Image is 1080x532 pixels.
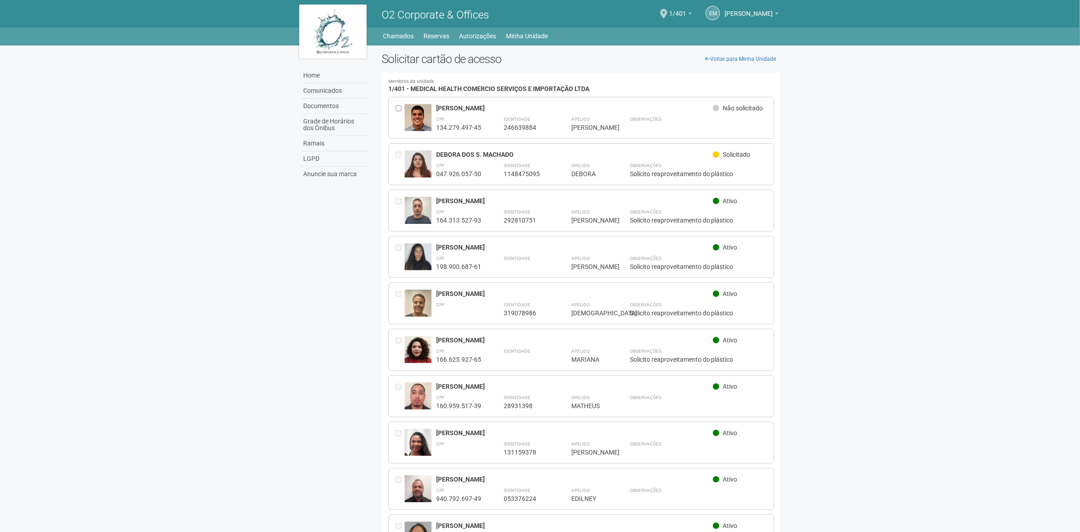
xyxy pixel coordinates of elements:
[504,209,530,214] strong: Identidade
[504,256,530,261] strong: Identidade
[436,209,445,214] strong: CPF
[424,30,450,42] a: Reservas
[571,441,590,446] strong: Apelido
[382,9,489,21] span: O2 Corporate & Offices
[669,1,686,17] span: 1/401
[700,52,781,66] a: Voltar para Minha Unidade
[571,349,590,354] strong: Apelido
[388,79,775,92] h4: 1/401 - MEDICAL HEALTH COMERCIO SERVIÇOS E IMPORTAÇÃO LTDA
[571,163,590,168] strong: Apelido
[383,30,414,42] a: Chamados
[405,150,432,184] img: user.jpg
[630,441,661,446] strong: Observações
[571,256,590,261] strong: Apelido
[405,382,432,415] img: user.jpg
[301,68,368,83] a: Home
[504,448,549,456] div: 131159378
[504,349,530,354] strong: Identidade
[504,216,549,224] div: 292810751
[405,429,432,463] img: user.jpg
[436,429,713,437] div: [PERSON_NAME]
[301,114,368,136] a: Grade de Horários dos Ônibus
[506,30,548,42] a: Minha Unidade
[504,395,530,400] strong: Identidade
[571,170,607,178] div: DEBORA
[571,402,607,410] div: MATHEUS
[630,216,767,224] div: Solicito reaproveitamento do plástico
[571,123,607,132] div: [PERSON_NAME]
[630,117,661,122] strong: Observações
[301,151,368,167] a: LGPD
[396,336,405,364] div: Entre em contato com a Aministração para solicitar o cancelamento ou 2a via
[723,476,737,483] span: Ativo
[725,1,773,17] span: Eloisa Mazoni Guntzel
[571,309,607,317] div: [DEMOGRAPHIC_DATA]
[504,123,549,132] div: 246639884
[723,383,737,390] span: Ativo
[504,170,549,178] div: 1148475095
[301,167,368,182] a: Anuncie sua marca
[436,336,713,344] div: [PERSON_NAME]
[504,441,530,446] strong: Identidade
[630,355,767,364] div: Solicito reaproveitamento do plástico
[405,290,432,324] img: user.jpg
[405,104,432,137] img: user.jpg
[571,448,607,456] div: [PERSON_NAME]
[396,290,405,317] div: Entre em contato com a Aministração para solicitar o cancelamento ou 2a via
[301,83,368,99] a: Comunicados
[436,197,713,205] div: [PERSON_NAME]
[571,216,607,224] div: [PERSON_NAME]
[436,256,445,261] strong: CPF
[436,243,713,251] div: [PERSON_NAME]
[436,475,713,483] div: [PERSON_NAME]
[436,395,445,400] strong: CPF
[504,163,530,168] strong: Identidade
[630,170,767,178] div: Solicito reaproveitamento do plástico
[396,475,405,503] div: Entre em contato com a Aministração para solicitar o cancelamento ou 2a via
[436,302,445,307] strong: CPF
[723,244,737,251] span: Ativo
[396,429,405,456] div: Entre em contato com a Aministração para solicitar o cancelamento ou 2a via
[436,402,481,410] div: 160.959.517-39
[436,349,445,354] strong: CPF
[405,336,432,366] img: user.jpg
[571,302,590,307] strong: Apelido
[436,163,445,168] strong: CPF
[436,263,481,271] div: 198.900.687-61
[504,495,549,503] div: 053376224
[504,117,530,122] strong: Identidade
[571,488,590,493] strong: Apelido
[301,136,368,151] a: Ramais
[436,522,713,530] div: [PERSON_NAME]
[723,522,737,529] span: Ativo
[723,105,763,112] span: Não solicitado
[571,355,607,364] div: MARIANA
[436,170,481,178] div: 047.926.057-50
[630,263,767,271] div: Solicito reaproveitamento do plástico
[723,197,737,205] span: Ativo
[396,197,405,224] div: Entre em contato com a Aministração para solicitar o cancelamento ou 2a via
[301,99,368,114] a: Documentos
[436,216,481,224] div: 164.313.527-93
[630,163,661,168] strong: Observações
[504,488,530,493] strong: Identidade
[725,11,779,18] a: [PERSON_NAME]
[630,209,661,214] strong: Observações
[669,11,692,18] a: 1/401
[396,382,405,410] div: Entre em contato com a Aministração para solicitar o cancelamento ou 2a via
[436,441,445,446] strong: CPF
[460,30,497,42] a: Autorizações
[571,395,590,400] strong: Apelido
[723,336,737,344] span: Ativo
[405,197,432,233] img: user.jpg
[723,151,750,158] span: Solicitado
[630,488,661,493] strong: Observações
[388,79,775,84] small: Membros da unidade
[436,382,713,391] div: [PERSON_NAME]
[405,475,432,512] img: user.jpg
[504,302,530,307] strong: Identidade
[571,117,590,122] strong: Apelido
[436,355,481,364] div: 166.625.927-65
[723,429,737,437] span: Ativo
[630,349,661,354] strong: Observações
